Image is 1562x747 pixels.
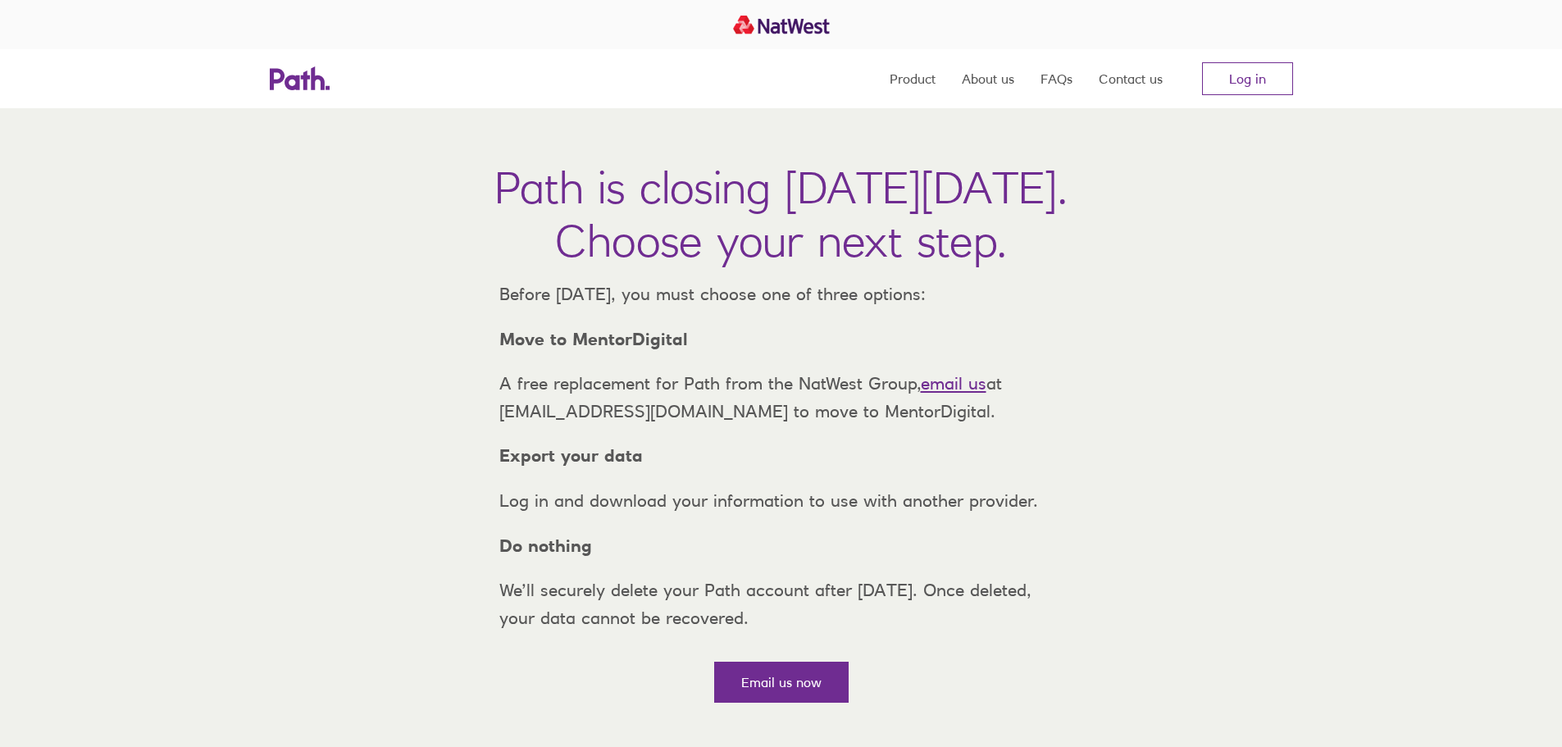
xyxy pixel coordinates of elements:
[494,161,1068,267] h1: Path is closing [DATE][DATE]. Choose your next step.
[486,576,1077,631] p: We’ll securely delete your Path account after [DATE]. Once deleted, your data cannot be recovered.
[890,49,936,108] a: Product
[486,280,1077,308] p: Before [DATE], you must choose one of three options:
[486,487,1077,515] p: Log in and download your information to use with another provider.
[1202,62,1293,95] a: Log in
[499,445,643,466] strong: Export your data
[714,662,849,703] a: Email us now
[1041,49,1072,108] a: FAQs
[962,49,1014,108] a: About us
[499,535,592,556] strong: Do nothing
[1099,49,1163,108] a: Contact us
[499,329,688,349] strong: Move to MentorDigital
[486,370,1077,425] p: A free replacement for Path from the NatWest Group, at [EMAIL_ADDRESS][DOMAIN_NAME] to move to Me...
[921,373,986,394] a: email us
